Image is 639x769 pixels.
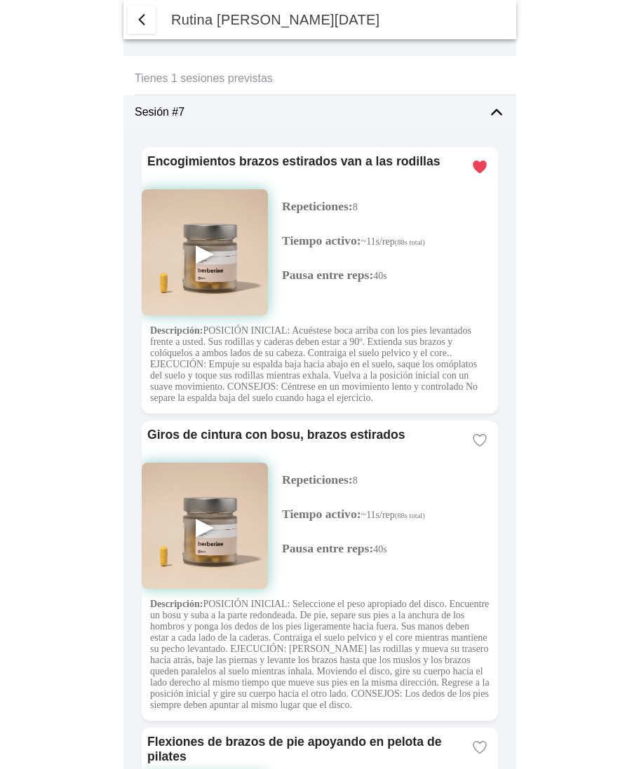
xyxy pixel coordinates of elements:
[150,599,203,609] strong: Descripción:
[282,507,498,522] p: ~11s/rep
[157,12,516,28] ion-title: Rutina [PERSON_NAME][DATE]
[282,199,498,214] p: 8
[147,428,462,442] ion-card-title: Giros de cintura con bosu, brazos estirados
[150,325,203,336] strong: Descripción:
[282,541,498,556] p: 40s
[394,512,424,519] small: (88s total)
[282,541,373,555] span: Pausa entre reps:
[282,507,361,521] span: Tiempo activo:
[282,199,353,213] span: Repeticiones:
[282,268,498,283] p: 40s
[282,233,498,248] p: ~11s/rep
[135,106,477,118] ion-label: Sesión #7
[282,472,498,487] p: 8
[135,72,505,85] ion-label: Tienes 1 sesiones previstas
[147,154,462,169] ion-card-title: Encogimientos brazos estirados van a las rodillas
[147,735,462,764] ion-card-title: Flexiones de brazos de pie apoyando en pelota de pilates
[150,325,490,404] p: POSICIÓN INICIAL: Acuéstese boca arriba con los pies levantados frente a usted. Sus rodillas y ca...
[282,472,353,486] span: Repeticiones:
[282,268,373,282] span: Pausa entre reps:
[394,238,424,246] small: (88s total)
[282,233,361,247] span: Tiempo activo:
[150,599,490,711] p: POSICIÓN INICIAL: Seleccione el peso apropiado del disco. Encuentre un bosu y suba a la parte red...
